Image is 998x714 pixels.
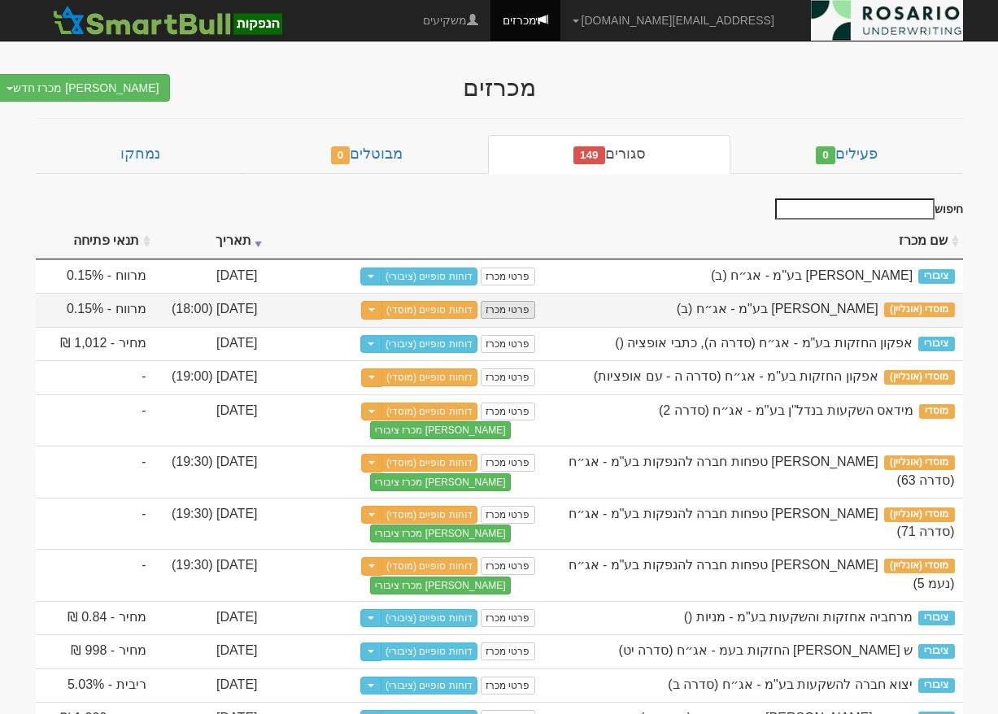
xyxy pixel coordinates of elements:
[381,609,477,627] a: דוחות סופיים (ציבורי)
[684,610,913,624] span: מרחביה אחזקות והשקעות בע"מ - מניות ()
[182,74,817,101] div: מכרזים
[381,454,477,472] a: דוחות סופיים (מוסדי)
[919,404,954,419] span: מוסדי
[370,577,510,594] button: [PERSON_NAME] מכרז ציבורי
[618,643,913,657] span: ש שלמה החזקות בעמ - אג״ח (סדרה יט)
[481,301,534,319] a: פרטי מכרז
[370,421,510,439] button: [PERSON_NAME] מכרז ציבורי
[155,668,266,703] td: [DATE]
[481,403,534,420] a: פרטי מכרז
[775,198,935,220] input: חיפוש
[155,327,266,361] td: [DATE]
[331,146,351,164] span: 0
[155,293,266,327] td: [DATE] (18:00)
[381,268,477,285] a: דוחות סופיים (ציבורי)
[36,668,155,703] td: ריבית - 5.03%
[36,135,246,174] a: נמחקו
[573,146,605,164] span: 149
[36,360,155,394] td: -
[481,335,534,353] a: פרטי מכרז
[543,224,963,259] th: שם מכרז : activate to sort column ascending
[711,268,913,282] span: דניאל פקדונות בע"מ - אג״ח (ב)
[155,446,266,498] td: [DATE] (19:30)
[594,369,878,383] span: אפקון החזקות בע"מ - אג״ח (סדרה ה - עם אופציות)
[481,642,534,660] a: פרטי מכרז
[370,525,510,542] button: [PERSON_NAME] מכרז ציבורי
[155,360,266,394] td: [DATE] (19:00)
[36,446,155,498] td: -
[246,135,488,174] a: מבוטלים
[155,259,266,294] td: [DATE]
[769,198,963,220] label: חיפוש
[918,644,954,659] span: ציבורי
[155,549,266,601] td: [DATE] (19:30)
[36,498,155,550] td: -
[36,224,155,259] th: תנאי פתיחה : activate to sort column ascending
[36,601,155,635] td: מחיר - 0.84 ₪
[481,677,534,694] a: פרטי מכרז
[918,611,954,625] span: ציבורי
[155,601,266,635] td: [DATE]
[569,507,955,539] span: מזרחי טפחות חברה להנפקות בע"מ - אג״ח (סדרה 71)
[730,135,962,174] a: פעילים
[481,557,534,575] a: פרטי מכרז
[481,368,534,386] a: פרטי מכרז
[36,293,155,327] td: מרווח - 0.15%
[816,146,835,164] span: 0
[569,558,955,590] span: מזרחי טפחות חברה להנפקות בע"מ - אג״ח (נעמ 5)
[381,677,477,694] a: דוחות סופיים (ציבורי)
[918,337,954,351] span: ציבורי
[884,507,955,522] span: מוסדי (אונליין)
[488,135,730,174] a: סגורים
[884,303,955,317] span: מוסדי (אונליין)
[615,336,913,350] span: אפקון החזקות בע"מ - אג״ח (סדרה ה), כתבי אופציה ()
[381,506,477,524] a: דוחות סופיים (מוסדי)
[481,268,534,285] a: פרטי מכרז
[918,269,954,284] span: ציבורי
[668,677,913,691] span: יצוא חברה להשקעות בע"מ - אג״ח (סדרה ב)
[569,455,955,487] span: מזרחי טפחות חברה להנפקות בע"מ - אג״ח (סדרה 63)
[381,335,477,353] a: דוחות סופיים (ציבורי)
[481,454,534,472] a: פרטי מכרז
[481,506,534,524] a: פרטי מכרז
[677,302,878,316] span: דניאל פקדונות בע"מ - אג״ח (ב)
[884,370,955,385] span: מוסדי (אונליין)
[155,224,266,259] th: תאריך : activate to sort column ascending
[155,634,266,668] td: [DATE]
[481,609,534,627] a: פרטי מכרז
[381,403,477,420] a: דוחות סופיים (מוסדי)
[36,259,155,294] td: מרווח - 0.15%
[884,559,955,573] span: מוסדי (אונליין)
[381,368,477,386] a: דוחות סופיים (מוסדי)
[381,557,477,575] a: דוחות סופיים (מוסדי)
[155,394,266,446] td: [DATE]
[48,4,287,37] img: SmartBull Logo
[36,634,155,668] td: מחיר - 998 ₪
[370,473,510,491] button: [PERSON_NAME] מכרז ציבורי
[36,327,155,361] td: מחיר - 1,012 ₪
[918,678,954,693] span: ציבורי
[36,394,155,446] td: -
[36,549,155,601] td: -
[659,403,913,417] span: מידאס השקעות בנדל''ן בע''מ - אג״ח (סדרה 2)
[381,642,477,660] a: דוחות סופיים (ציבורי)
[155,498,266,550] td: [DATE] (19:30)
[381,301,477,319] a: דוחות סופיים (מוסדי)
[884,455,955,470] span: מוסדי (אונליין)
